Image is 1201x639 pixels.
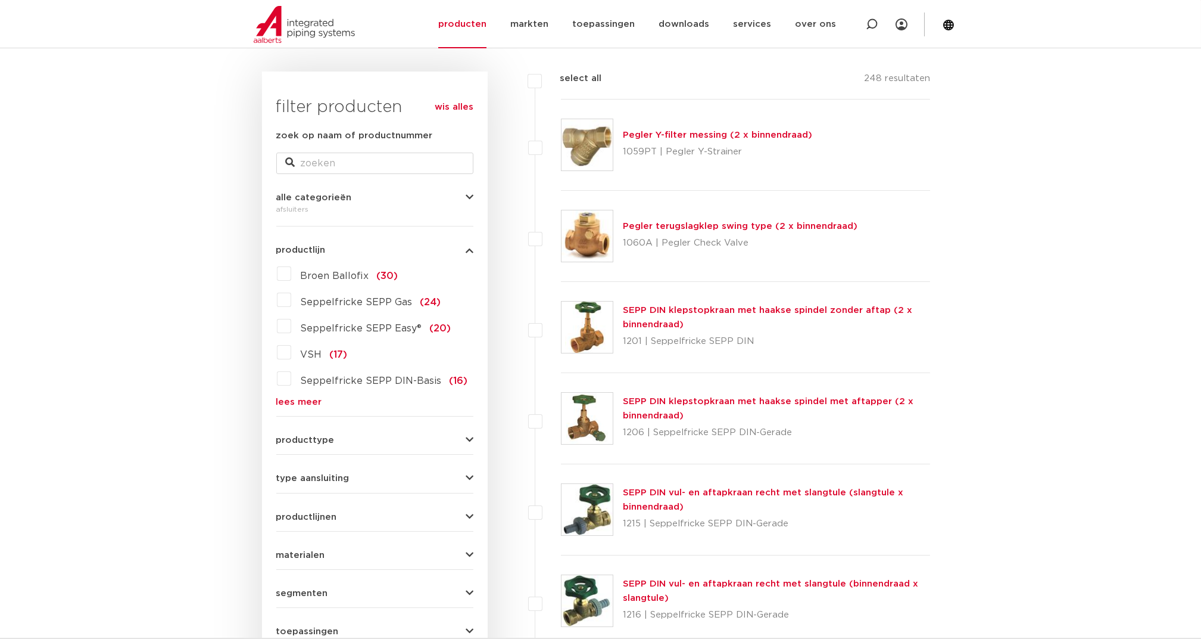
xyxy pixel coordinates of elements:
[623,234,857,253] p: 1060A | Pegler Check Valve
[330,350,348,359] span: (17)
[301,271,369,281] span: Broen Ballofix
[276,627,339,636] span: toepassingen
[276,513,473,522] button: productlijnen
[276,551,325,560] span: materialen
[276,551,473,560] button: materialen
[561,210,613,262] img: Thumbnail for Pegler terugslagklep swing type (2 x binnendraad)
[864,72,930,90] p: 248 resultaten
[276,513,337,522] span: productlijnen
[623,514,931,533] p: 1215 | Seppelfricke SEPP DIN-Gerade
[420,297,441,307] span: (24)
[623,423,931,442] p: 1206 | Seppelfricke SEPP DIN-Gerade
[430,324,451,333] span: (20)
[301,376,442,386] span: Seppelfricke SEPP DIN-Basis
[561,393,613,444] img: Thumbnail for SEPP DIN klepstopkraan met haakse spindel met aftapper (2 x binnendraad)
[301,324,422,333] span: Seppelfricke SEPP Easy®
[276,474,350,483] span: type aansluiting
[542,72,601,86] label: select all
[276,589,473,598] button: segmenten
[623,131,812,139] a: Pegler Y-filter messing (2 x binnendraad)
[623,332,931,351] p: 1201 | Seppelfricke SEPP DIN
[276,193,473,202] button: alle categorieën
[276,398,473,407] a: lees meer
[276,246,326,255] span: productlijn
[276,436,473,445] button: producttype
[276,193,352,202] span: alle categorieën
[623,579,918,603] a: SEPP DIN vul- en aftapkraan recht met slangtule (binnendraad x slangtule)
[276,153,473,174] input: zoeken
[561,575,613,626] img: Thumbnail for SEPP DIN vul- en aftapkraan recht met slangtule (binnendraad x slangtule)
[623,397,913,420] a: SEPP DIN klepstopkraan met haakse spindel met aftapper (2 x binnendraad)
[561,302,613,353] img: Thumbnail for SEPP DIN klepstopkraan met haakse spindel zonder aftap (2 x binnendraad)
[623,488,903,511] a: SEPP DIN vul- en aftapkraan recht met slangtule (slangtule x binnendraad)
[561,484,613,535] img: Thumbnail for SEPP DIN vul- en aftapkraan recht met slangtule (slangtule x binnendraad)
[276,474,473,483] button: type aansluiting
[276,589,328,598] span: segmenten
[276,129,433,143] label: zoek op naam of productnummer
[623,306,912,329] a: SEPP DIN klepstopkraan met haakse spindel zonder aftap (2 x binnendraad)
[276,202,473,216] div: afsluiters
[276,246,473,255] button: productlijn
[623,222,857,231] a: Pegler terugslagklep swing type (2 x binnendraad)
[276,436,335,445] span: producttype
[450,376,468,386] span: (16)
[561,119,613,170] img: Thumbnail for Pegler Y-filter messing (2 x binnendraad)
[276,95,473,119] h3: filter producten
[623,142,812,162] p: 1059PT | Pegler Y-Strainer
[623,606,931,625] p: 1216 | Seppelfricke SEPP DIN-Gerade
[377,271,398,281] span: (30)
[276,627,473,636] button: toepassingen
[435,100,473,114] a: wis alles
[301,350,322,359] span: VSH
[301,297,413,307] span: Seppelfricke SEPP Gas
